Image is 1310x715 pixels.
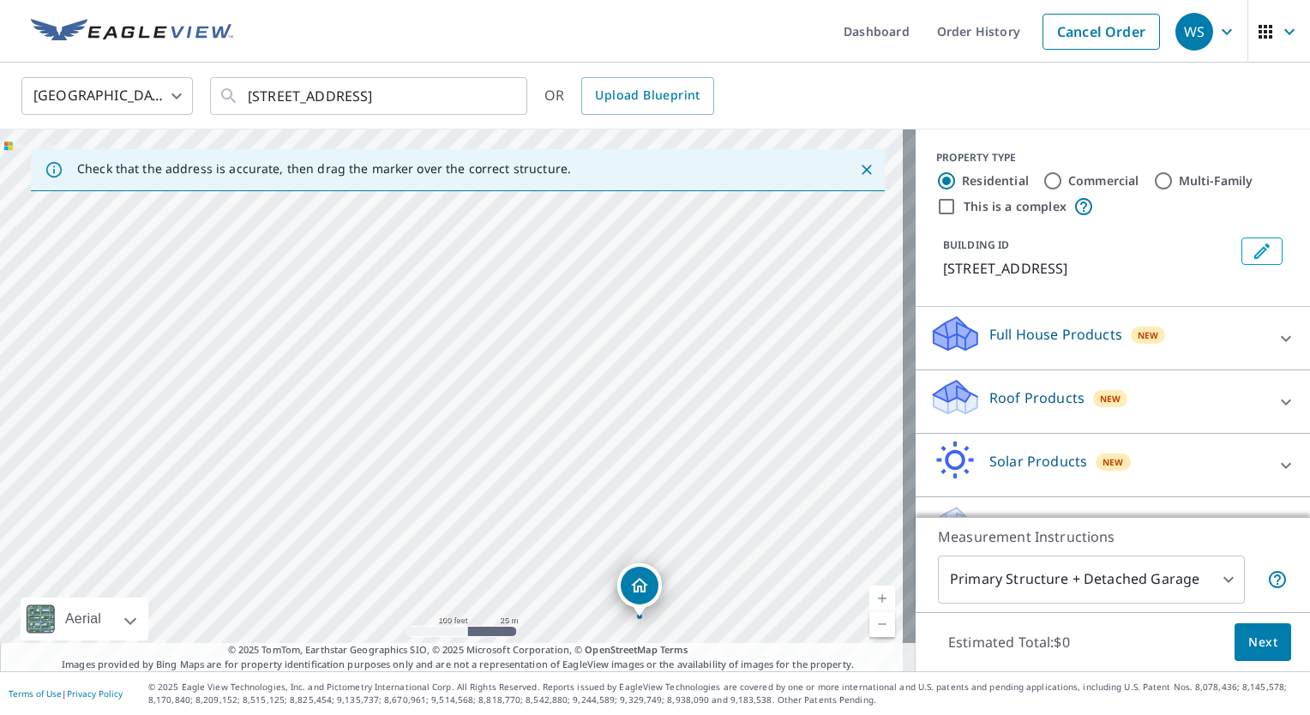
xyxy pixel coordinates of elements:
a: OpenStreetMap [585,643,657,656]
p: Roof Products [989,388,1085,408]
a: Terms [660,643,688,656]
div: WS [1175,13,1213,51]
span: New [1100,392,1121,406]
div: PROPERTY TYPE [936,150,1289,165]
div: Walls ProductsNew [929,504,1296,553]
p: Estimated Total: $0 [934,623,1084,661]
label: This is a complex [964,198,1067,215]
span: New [1138,328,1159,342]
div: Solar ProductsNew [929,441,1296,490]
span: Next [1248,632,1277,653]
p: Solar Products [989,451,1087,472]
span: Your report will include the primary structure and a detached garage if one exists. [1267,569,1288,590]
label: Commercial [1068,172,1139,189]
p: © 2025 Eagle View Technologies, Inc. and Pictometry International Corp. All Rights Reserved. Repo... [148,681,1301,706]
div: Aerial [60,598,106,640]
div: OR [544,77,714,115]
a: Current Level 18, Zoom In [869,586,895,611]
div: Primary Structure + Detached Garage [938,556,1245,604]
label: Multi-Family [1179,172,1253,189]
p: Check that the address is accurate, then drag the marker over the correct structure. [77,161,571,177]
p: BUILDING ID [943,237,1009,252]
button: Close [856,159,878,181]
a: Upload Blueprint [581,77,713,115]
div: Roof ProductsNew [929,377,1296,426]
span: New [1103,455,1124,469]
img: EV Logo [31,19,233,45]
a: Cancel Order [1043,14,1160,50]
div: Full House ProductsNew [929,314,1296,363]
a: Current Level 18, Zoom Out [869,611,895,637]
p: Full House Products [989,324,1122,345]
span: Upload Blueprint [595,85,700,106]
div: Aerial [21,598,148,640]
p: Measurement Instructions [938,526,1288,547]
label: Residential [962,172,1029,189]
div: Dropped pin, building 1, Residential property, 203 Atlantic Ave North Hampton, NH 03862 [617,563,662,616]
p: | [9,688,123,699]
p: [STREET_ADDRESS] [943,258,1235,279]
p: Walls Products [989,514,1088,535]
button: Next [1235,623,1291,662]
span: © 2025 TomTom, Earthstar Geographics SIO, © 2025 Microsoft Corporation, © [228,643,688,658]
div: [GEOGRAPHIC_DATA] [21,72,193,120]
input: Search by address or latitude-longitude [248,72,492,120]
a: Privacy Policy [67,688,123,700]
button: Edit building 1 [1241,237,1283,265]
a: Terms of Use [9,688,62,700]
